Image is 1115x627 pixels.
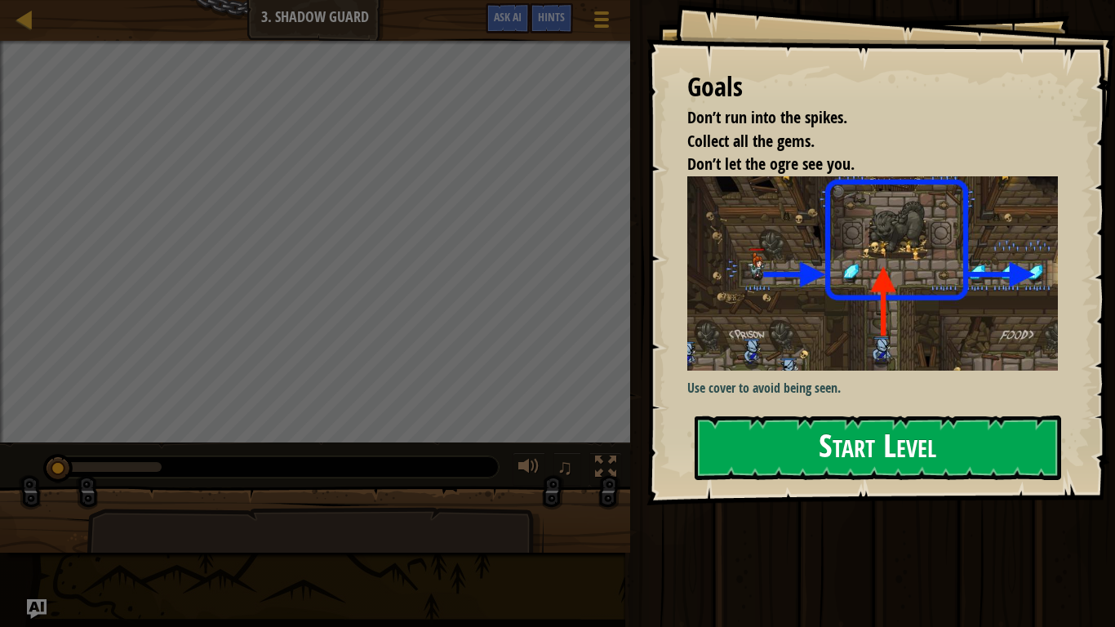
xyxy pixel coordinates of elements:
[486,3,530,33] button: Ask AI
[687,106,847,128] span: Don’t run into the spikes.
[538,9,565,24] span: Hints
[695,416,1061,480] button: Start Level
[667,106,1054,130] li: Don’t run into the spikes.
[687,130,815,152] span: Collect all the gems.
[687,153,855,175] span: Don’t let the ogre see you.
[557,455,573,479] span: ♫
[581,3,622,42] button: Show game menu
[494,9,522,24] span: Ask AI
[687,379,1070,398] p: Use cover to avoid being seen.
[667,153,1054,176] li: Don’t let the ogre see you.
[27,599,47,619] button: Ask AI
[513,452,545,486] button: Adjust volume
[687,69,1058,106] div: Goals
[667,130,1054,153] li: Collect all the gems.
[589,452,622,486] button: Toggle fullscreen
[687,176,1070,371] img: Shadow guard
[553,452,581,486] button: ♫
